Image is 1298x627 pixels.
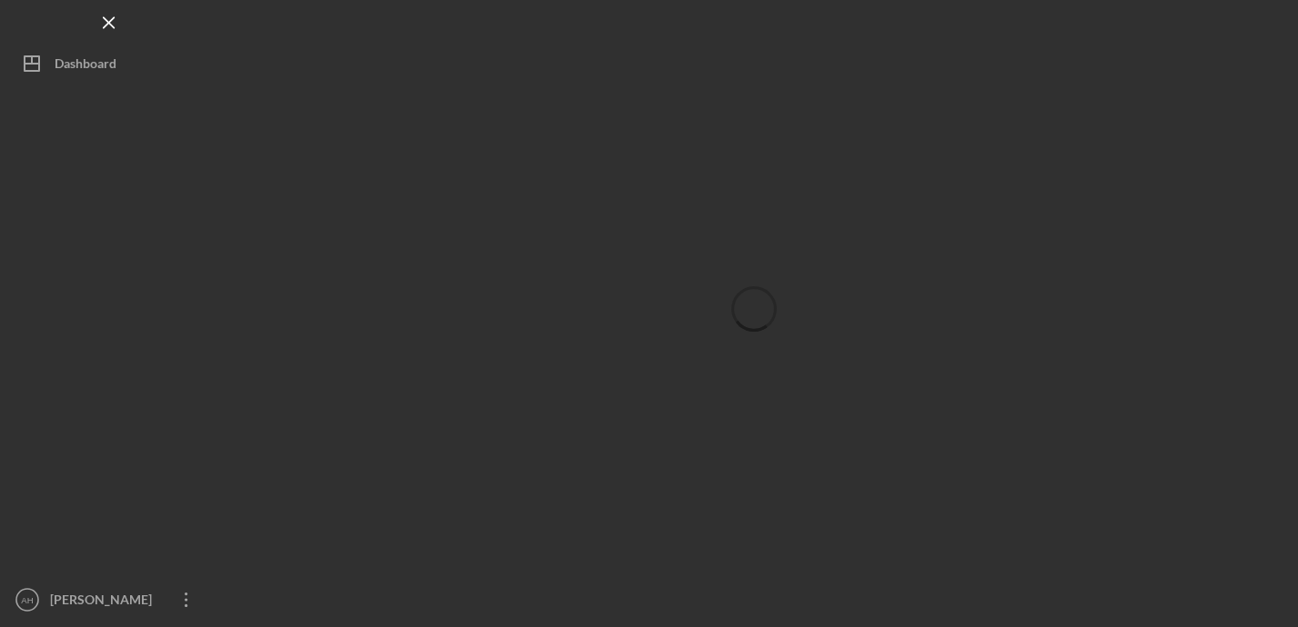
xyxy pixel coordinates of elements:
div: [PERSON_NAME] [45,582,164,622]
div: Dashboard [55,45,116,86]
button: AH[PERSON_NAME] [9,582,209,618]
button: Dashboard [9,45,209,82]
text: AH [21,595,33,605]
